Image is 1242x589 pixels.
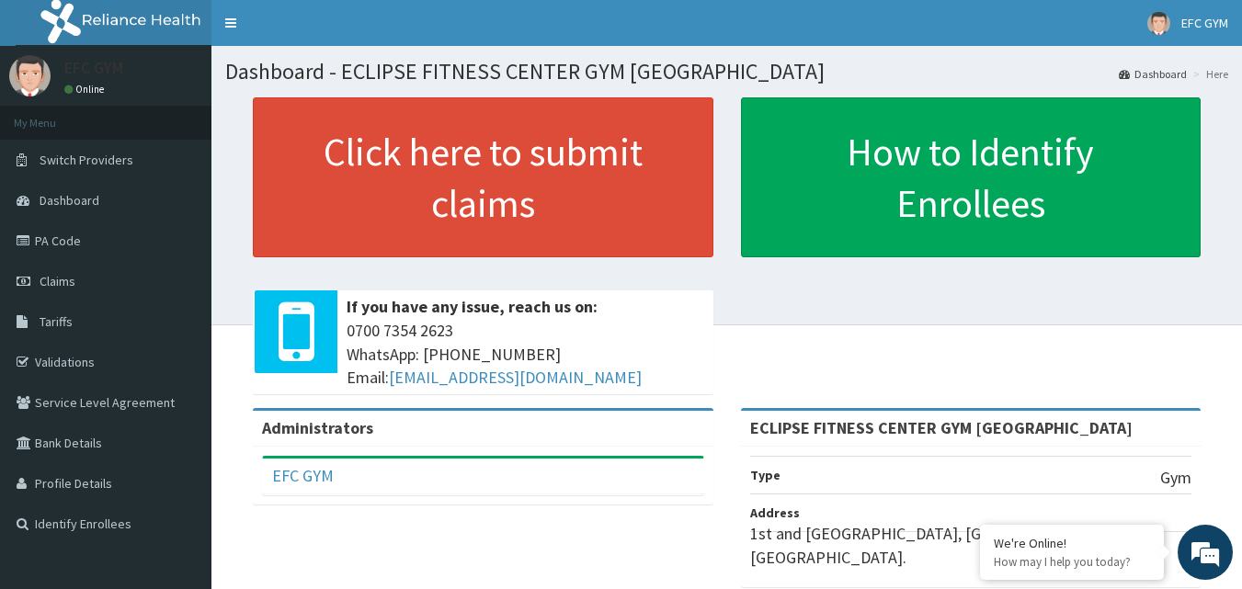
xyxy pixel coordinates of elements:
b: Administrators [262,417,373,438]
img: User Image [9,55,51,96]
p: Gym [1160,466,1191,490]
span: Claims [40,273,75,289]
p: 1st and [GEOGRAPHIC_DATA], [GEOGRAPHIC_DATA], [GEOGRAPHIC_DATA]. [750,522,1192,569]
a: How to Identify Enrollees [741,97,1202,257]
span: Switch Providers [40,152,133,168]
strong: ECLIPSE FITNESS CENTER GYM [GEOGRAPHIC_DATA] [750,417,1133,438]
li: Here [1189,66,1228,82]
a: [EMAIL_ADDRESS][DOMAIN_NAME] [389,367,642,388]
p: How may I help you today? [994,554,1150,570]
span: EFC GYM [1181,15,1228,31]
a: Online [64,83,108,96]
h1: Dashboard - ECLIPSE FITNESS CENTER GYM [GEOGRAPHIC_DATA] [225,60,1228,84]
p: EFC GYM [64,60,123,76]
div: We're Online! [994,535,1150,551]
a: EFC GYM [272,465,334,486]
img: User Image [1147,12,1170,35]
b: If you have any issue, reach us on: [347,296,598,317]
a: Dashboard [1119,66,1187,82]
b: Address [750,504,800,521]
span: Tariffs [40,313,73,330]
a: Click here to submit claims [253,97,713,257]
span: 0700 7354 2623 WhatsApp: [PHONE_NUMBER] Email: [347,319,704,390]
span: Dashboard [40,192,99,209]
b: Type [750,467,781,483]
